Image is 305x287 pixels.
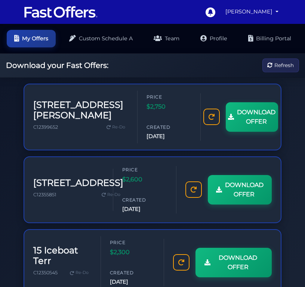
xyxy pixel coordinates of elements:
[62,30,140,47] a: Custom Schedule A
[107,191,120,198] span: Re-Do
[274,61,294,69] span: Refresh
[33,178,123,188] h3: [STREET_ADDRESS]
[104,122,128,132] a: Re-Do
[146,30,187,47] a: Team
[225,180,264,199] span: DOWNLOAD OFFER
[33,124,58,130] span: C12399652
[33,100,128,121] h3: [STREET_ADDRESS][PERSON_NAME]
[33,192,56,197] span: C12355851
[193,30,235,47] a: Profile
[112,124,125,131] span: Re-Do
[110,239,155,246] span: Price
[222,4,281,19] a: [PERSON_NAME]
[110,278,155,286] span: [DATE]
[213,253,263,272] span: DOWNLOAD OFFER
[147,102,191,112] span: $2,750
[110,247,155,257] span: $2,300
[195,248,272,277] a: DOWNLOAD OFFER
[226,102,278,132] a: DOWNLOAD OFFER
[99,190,123,200] a: Re-Do
[122,205,167,213] span: [DATE]
[147,132,191,141] span: [DATE]
[122,166,167,173] span: Price
[33,245,92,267] h3: 15 Iceboat Terr
[147,124,191,131] span: Created
[208,175,272,205] a: DOWNLOAD OFFER
[122,196,167,203] span: Created
[241,30,299,47] a: Billing Portal
[147,93,191,100] span: Price
[237,107,275,127] span: DOWNLOAD OFFER
[33,270,58,275] span: C12350545
[110,269,155,276] span: Created
[6,61,108,70] h2: Download your Fast Offers:
[122,175,167,184] span: $2,600
[262,59,299,72] button: Refresh
[76,269,89,276] span: Re-Do
[7,30,56,47] a: My Offers
[67,268,92,278] a: Re-Do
